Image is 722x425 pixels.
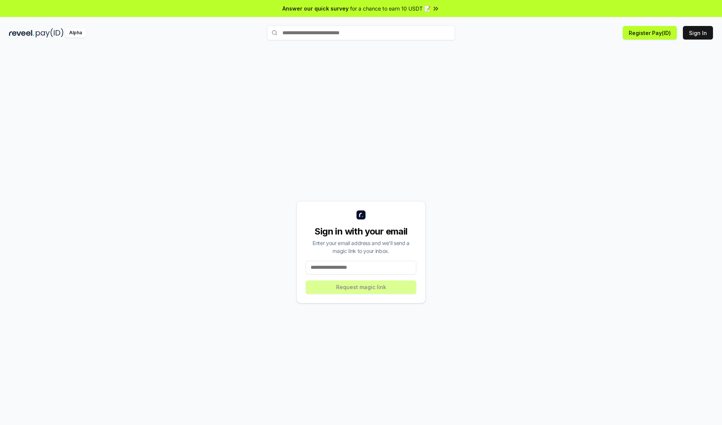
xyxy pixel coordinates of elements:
span: for a chance to earn 10 USDT 📝 [350,5,431,12]
img: logo_small [356,210,366,219]
button: Sign In [683,26,713,40]
button: Register Pay(ID) [623,26,677,40]
div: Enter your email address and we’ll send a magic link to your inbox. [306,239,416,255]
span: Answer our quick survey [282,5,349,12]
div: Sign in with your email [306,225,416,238]
img: pay_id [36,28,64,38]
div: Alpha [65,28,86,38]
img: reveel_dark [9,28,34,38]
